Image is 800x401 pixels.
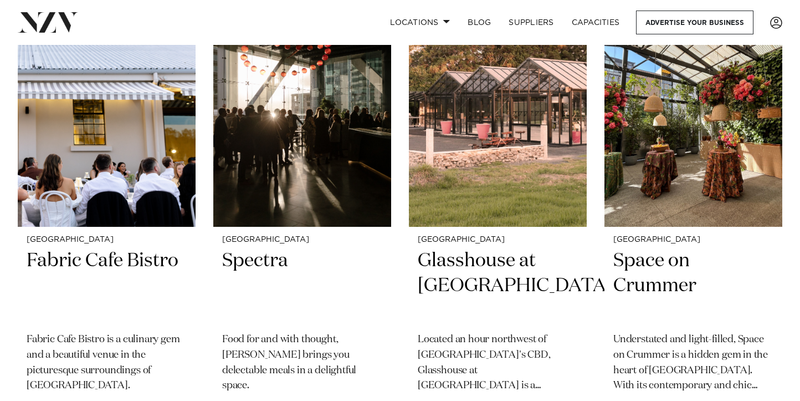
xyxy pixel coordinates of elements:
[418,332,578,394] p: Located an hour northwest of [GEOGRAPHIC_DATA]'s CBD, Glasshouse at [GEOGRAPHIC_DATA] is a breath...
[18,12,78,32] img: nzv-logo.png
[613,332,773,394] p: Understated and light-filled, Space on Crummer is a hidden gem in the heart of [GEOGRAPHIC_DATA]....
[418,248,578,323] h2: Glasshouse at [GEOGRAPHIC_DATA]
[500,11,562,34] a: SUPPLIERS
[613,248,773,323] h2: Space on Crummer
[27,332,187,394] p: Fabric Cafe Bistro is a culinary gem and a beautiful venue in the picturesque surroundings of [GE...
[27,248,187,323] h2: Fabric Cafe Bistro
[222,332,382,394] p: Food for and with thought, [PERSON_NAME] brings you delectable meals in a delightful space.
[222,236,382,244] small: [GEOGRAPHIC_DATA]
[563,11,629,34] a: Capacities
[381,11,459,34] a: Locations
[636,11,753,34] a: Advertise your business
[418,236,578,244] small: [GEOGRAPHIC_DATA]
[222,248,382,323] h2: Spectra
[613,236,773,244] small: [GEOGRAPHIC_DATA]
[27,236,187,244] small: [GEOGRAPHIC_DATA]
[459,11,500,34] a: BLOG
